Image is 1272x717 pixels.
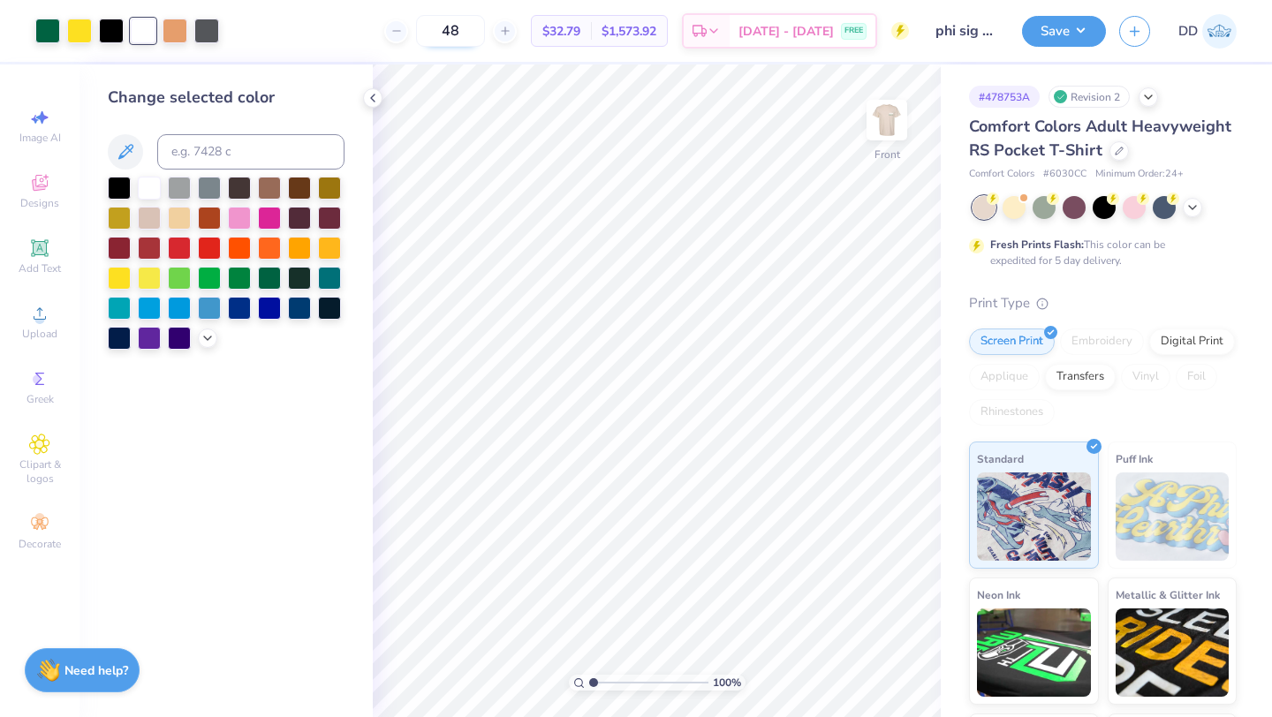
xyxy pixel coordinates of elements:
[20,196,59,210] span: Designs
[1178,21,1198,42] span: DD
[1116,608,1230,697] img: Metallic & Glitter Ink
[969,399,1055,426] div: Rhinestones
[602,22,656,41] span: $1,573.92
[542,22,580,41] span: $32.79
[844,25,863,37] span: FREE
[969,328,1055,355] div: Screen Print
[19,261,61,275] span: Add Text
[416,15,485,47] input: – –
[969,116,1231,161] span: Comfort Colors Adult Heavyweight RS Pocket T-Shirt
[713,675,741,691] span: 100 %
[969,167,1034,182] span: Comfort Colors
[990,238,1084,252] strong: Fresh Prints Flash:
[1060,328,1144,355] div: Embroidery
[1095,167,1184,182] span: Minimum Order: 24 +
[157,134,344,170] input: e.g. 7428 c
[19,131,61,145] span: Image AI
[977,449,1024,468] span: Standard
[874,147,900,162] div: Front
[977,472,1091,561] img: Standard
[19,537,61,551] span: Decorate
[9,457,71,486] span: Clipart & logos
[977,585,1020,604] span: Neon Ink
[1176,364,1217,390] div: Foil
[969,86,1040,108] div: # 478753A
[1202,14,1237,49] img: Derek Dejon
[1045,364,1116,390] div: Transfers
[969,293,1237,313] div: Print Type
[990,237,1208,268] div: This color can be expedited for 5 day delivery.
[969,364,1040,390] div: Applique
[1149,328,1235,355] div: Digital Print
[1043,167,1086,182] span: # 6030CC
[1049,86,1130,108] div: Revision 2
[1178,14,1237,49] a: DD
[1116,472,1230,561] img: Puff Ink
[1116,449,1153,468] span: Puff Ink
[1022,16,1106,47] button: Save
[869,102,905,138] img: Front
[1116,585,1220,604] span: Metallic & Glitter Ink
[26,392,54,406] span: Greek
[1121,364,1170,390] div: Vinyl
[922,13,1009,49] input: Untitled Design
[108,86,344,109] div: Change selected color
[64,662,128,679] strong: Need help?
[22,327,57,341] span: Upload
[738,22,834,41] span: [DATE] - [DATE]
[977,608,1091,697] img: Neon Ink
